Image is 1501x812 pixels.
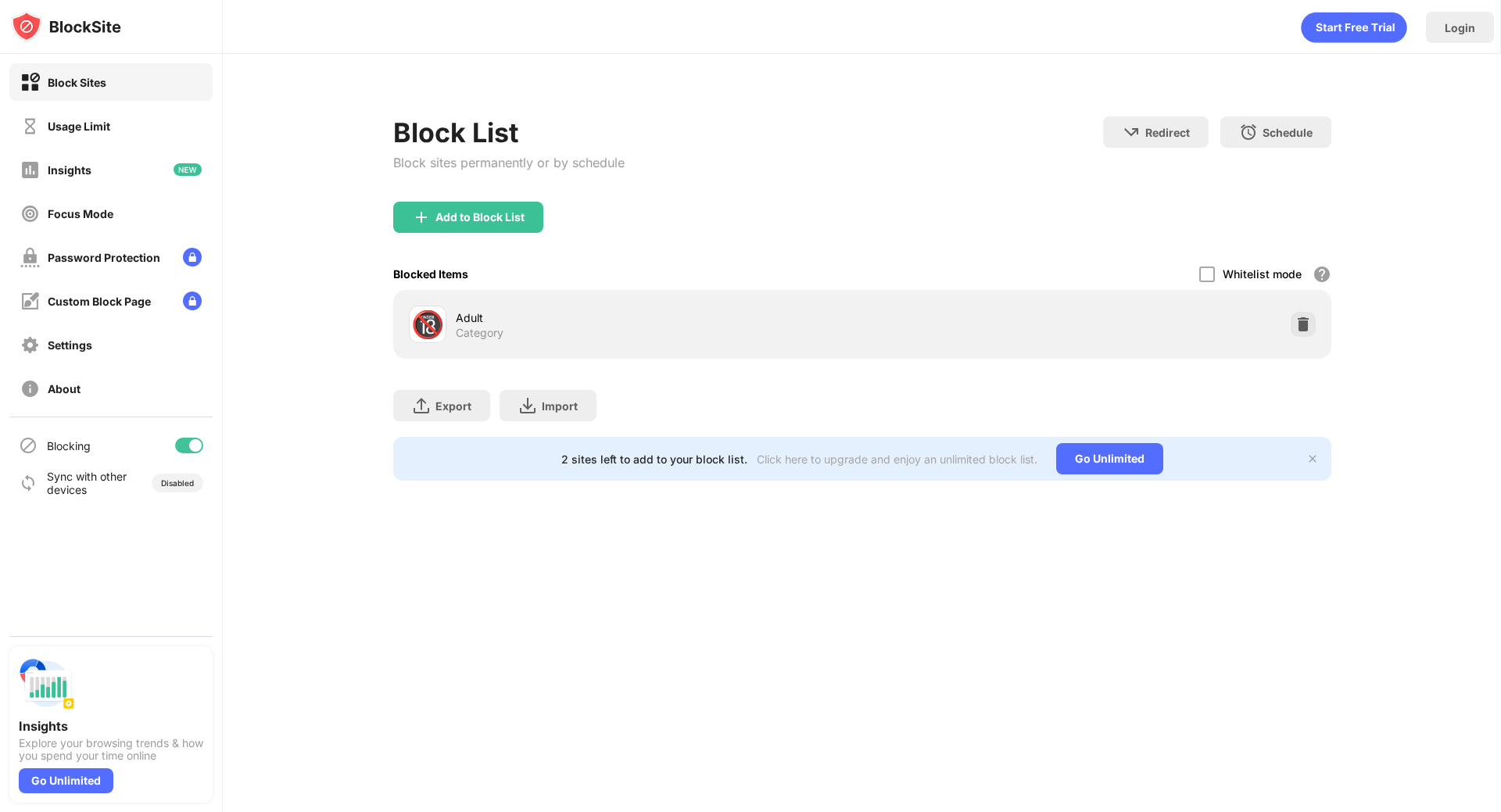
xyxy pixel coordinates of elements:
div: Whitelist mode [1223,267,1302,281]
div: Custom Block Page [48,295,151,308]
div: 2 sites left to add to your block list. [561,453,747,466]
img: new-icon.svg [174,163,202,176]
div: Block sites permanently or by schedule [393,155,625,170]
div: Explore your browsing trends & how you spend your time online [19,737,203,762]
div: Adult [456,309,862,326]
img: blocking-icon.svg [19,436,38,455]
img: lock-menu.svg [183,248,202,266]
div: Redirect [1145,126,1190,139]
img: block-on.svg [20,73,40,92]
img: lock-menu.svg [183,292,202,310]
div: Go Unlimited [19,768,113,793]
div: 🔞 [411,309,444,341]
div: Blocked Items [393,267,468,281]
div: Disabled [161,478,194,488]
img: sync-icon.svg [19,474,38,492]
div: Block List [393,116,625,148]
div: animation [1301,12,1407,43]
img: focus-off.svg [20,204,40,224]
div: Category [456,326,503,340]
div: Add to Block List [435,211,525,224]
div: Settings [48,338,92,352]
div: Import [542,399,578,413]
div: Export [435,399,471,413]
img: time-usage-off.svg [20,116,40,136]
div: Click here to upgrade and enjoy an unlimited block list. [757,453,1037,466]
img: logo-blocksite.svg [11,11,121,42]
div: Block Sites [48,76,106,89]
img: x-button.svg [1306,453,1319,465]
img: push-insights.svg [19,656,75,712]
div: Insights [48,163,91,177]
div: Schedule [1263,126,1313,139]
img: insights-off.svg [20,160,40,180]
div: Sync with other devices [47,470,127,496]
div: Usage Limit [48,120,110,133]
div: About [48,382,81,395]
img: about-off.svg [20,379,40,399]
img: settings-off.svg [20,335,40,355]
div: Blocking [47,439,91,453]
div: Focus Mode [48,207,113,220]
img: customize-block-page-off.svg [20,292,40,311]
div: Go Unlimited [1056,443,1163,474]
div: Password Protection [48,251,160,264]
div: Insights [19,718,203,734]
img: password-protection-off.svg [20,248,40,267]
div: Login [1445,21,1475,34]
